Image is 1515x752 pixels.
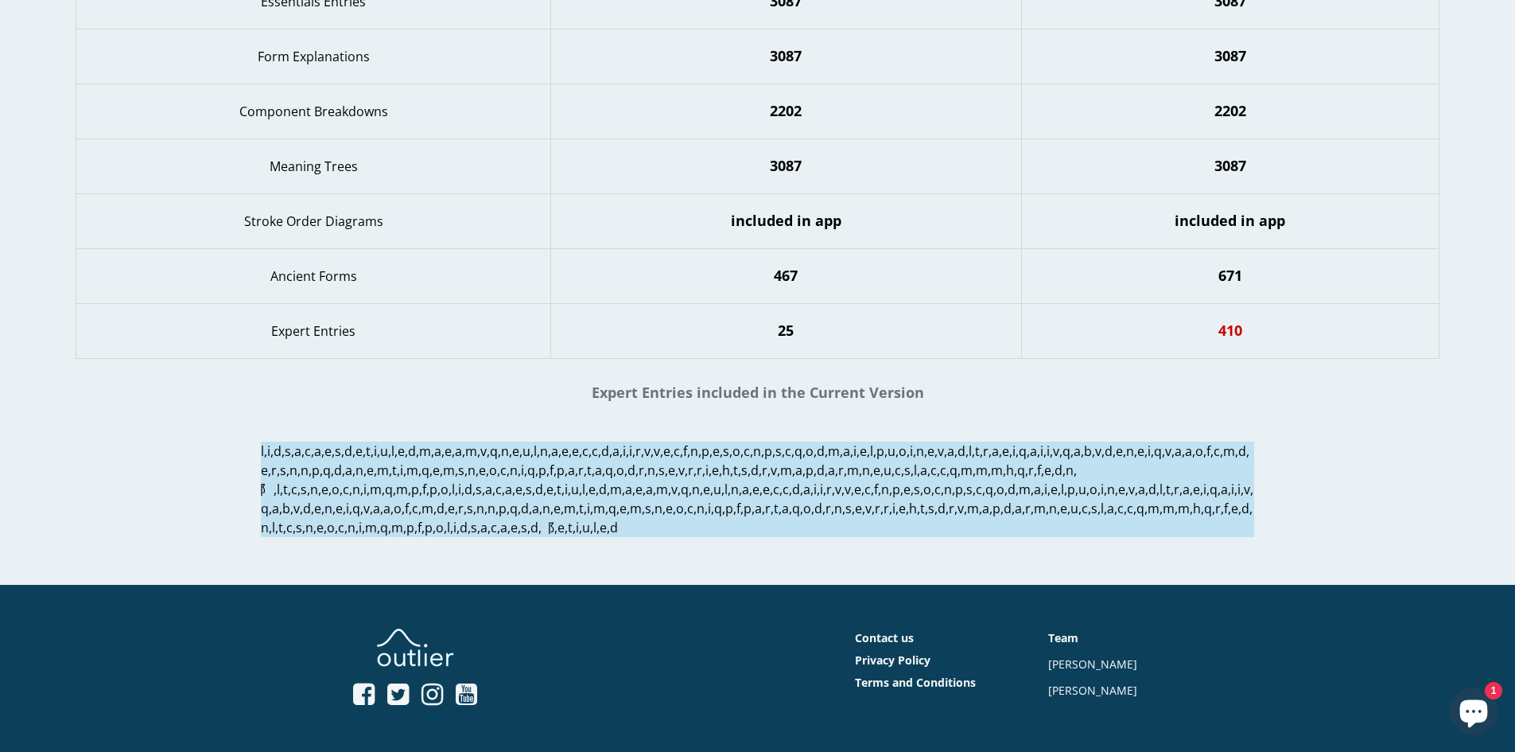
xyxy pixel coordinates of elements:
span: 467 [774,266,798,285]
span: 3087 [770,156,802,175]
span: 410 [1218,321,1242,340]
span: Component Breakdowns [239,103,388,120]
a: Privacy Policy [855,653,930,668]
span: 25 [778,321,794,340]
span: included in app [731,211,841,230]
a: [PERSON_NAME] [1048,657,1137,672]
a: Contact us [855,630,914,645]
span: Form Explanations [258,48,370,65]
span: Ancient Forms [270,267,357,285]
a: [PERSON_NAME] [1048,683,1137,698]
p: l,i,d,s,a,c,a,e,s,d,e,t,i,u,l,e,d,m,a,e,a,m,v,q,n,e,u,l,n,a,e,e,c,c,d,a,i,i,r,v,v,e,c,f,n,p,e,s,o... [261,442,1255,537]
span: Stroke Order Diagrams [244,212,383,230]
span: 3087 [1214,46,1246,65]
span: 3087 [770,46,802,65]
inbox-online-store-chat: Shopify online store chat [1445,688,1502,739]
span: 2202 [1214,101,1246,120]
a: Team [1048,630,1078,645]
span: included in app [1175,211,1285,230]
span: 3087 [1214,156,1246,175]
span: 671 [1218,266,1242,285]
a: Open Facebook profile [353,682,375,708]
a: Open Twitter profile [387,682,409,708]
a: Terms and Conditions [855,675,976,690]
a: Open YouTube profile [456,682,477,708]
span: Meaning Trees [270,158,358,175]
span: 2202 [770,101,802,120]
span: Expert Entries [271,322,355,340]
a: Open Instagram profile [421,682,443,708]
